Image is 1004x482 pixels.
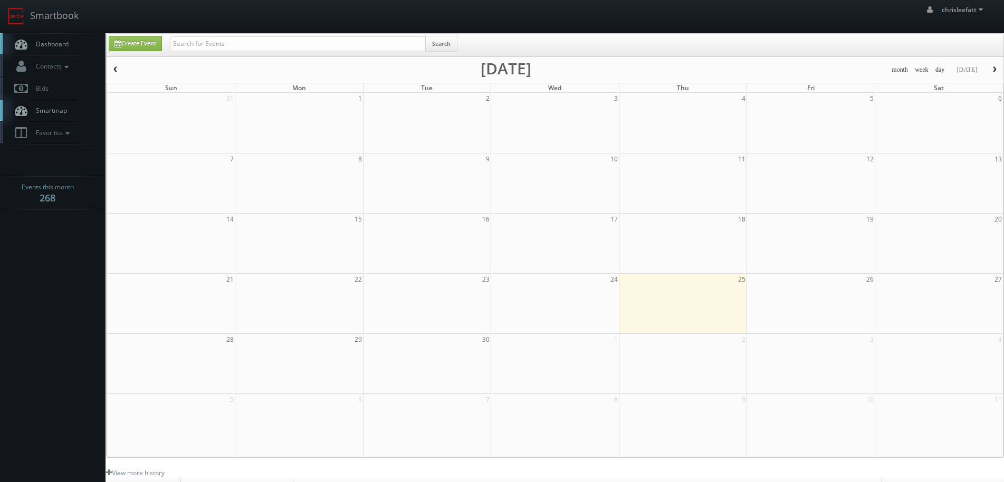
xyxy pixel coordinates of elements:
span: 14 [225,214,235,225]
span: Wed [548,83,561,92]
span: 18 [737,214,747,225]
span: 28 [225,334,235,345]
span: 2 [485,93,491,104]
strong: 268 [40,191,55,204]
span: Events this month [22,182,74,192]
span: 10 [865,394,875,405]
span: 29 [353,334,363,345]
span: 5 [869,93,875,104]
button: [DATE] [953,63,981,76]
span: 5 [229,394,235,405]
span: Dashboard [31,40,69,49]
span: 30 [481,334,491,345]
span: 6 [997,93,1003,104]
span: 27 [993,274,1003,285]
span: 1 [613,334,619,345]
span: 31 [225,93,235,104]
span: Contacts [31,62,71,71]
span: 16 [481,214,491,225]
span: Sun [165,83,177,92]
span: Fri [807,83,815,92]
span: 15 [353,214,363,225]
button: week [911,63,932,76]
span: Favorites [31,128,72,137]
span: 25 [737,274,747,285]
input: Search for Events [170,36,426,51]
span: 3 [613,93,619,104]
span: Mon [292,83,306,92]
span: 4 [741,93,747,104]
h2: [DATE] [481,63,531,74]
span: 7 [229,153,235,165]
span: 1 [357,93,363,104]
span: 21 [225,274,235,285]
span: 19 [865,214,875,225]
span: 20 [993,214,1003,225]
img: smartbook-logo.png [8,8,25,25]
span: 2 [741,334,747,345]
span: 9 [741,394,747,405]
span: Smartmap [31,106,67,115]
span: 23 [481,274,491,285]
span: 17 [609,214,619,225]
span: 7 [485,394,491,405]
button: month [888,63,912,76]
span: 3 [869,334,875,345]
span: 4 [997,334,1003,345]
span: 6 [357,394,363,405]
button: day [932,63,949,76]
span: 12 [865,153,875,165]
span: 22 [353,274,363,285]
span: 11 [737,153,747,165]
a: View more history [106,468,165,477]
span: 8 [357,153,363,165]
span: Tue [421,83,433,92]
span: 11 [993,394,1003,405]
span: 26 [865,274,875,285]
span: Thu [677,83,689,92]
span: 8 [613,394,619,405]
span: 13 [993,153,1003,165]
span: Bids [31,84,49,93]
span: 24 [609,274,619,285]
a: Create Event [109,36,162,51]
button: Search [425,36,457,52]
span: 9 [485,153,491,165]
span: 10 [609,153,619,165]
span: Sat [934,83,944,92]
span: chrisleefatt [942,5,986,14]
